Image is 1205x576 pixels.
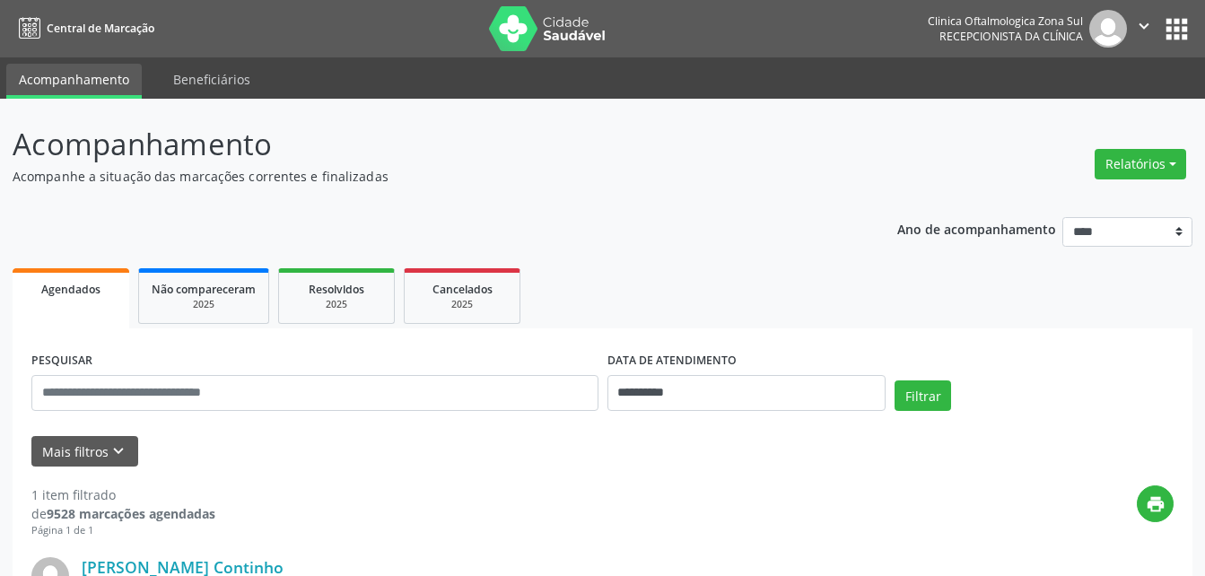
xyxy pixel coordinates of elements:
a: Acompanhamento [6,64,142,99]
button: apps [1161,13,1192,45]
button: print [1137,485,1174,522]
div: Clinica Oftalmologica Zona Sul [928,13,1083,29]
button:  [1127,10,1161,48]
button: Mais filtroskeyboard_arrow_down [31,436,138,467]
img: img [1089,10,1127,48]
span: Não compareceram [152,282,256,297]
p: Ano de acompanhamento [897,217,1056,240]
label: PESQUISAR [31,347,92,375]
span: Central de Marcação [47,21,154,36]
p: Acompanhamento [13,122,839,167]
a: Central de Marcação [13,13,154,43]
div: Página 1 de 1 [31,523,215,538]
span: Resolvidos [309,282,364,297]
span: Cancelados [432,282,493,297]
div: 2025 [292,298,381,311]
p: Acompanhe a situação das marcações correntes e finalizadas [13,167,839,186]
div: de [31,504,215,523]
label: DATA DE ATENDIMENTO [607,347,737,375]
div: 2025 [417,298,507,311]
button: Filtrar [895,380,951,411]
span: Recepcionista da clínica [939,29,1083,44]
i: keyboard_arrow_down [109,441,128,461]
span: Agendados [41,282,100,297]
a: Beneficiários [161,64,263,95]
div: 2025 [152,298,256,311]
i:  [1134,16,1154,36]
button: Relatórios [1095,149,1186,179]
i: print [1146,494,1166,514]
strong: 9528 marcações agendadas [47,505,215,522]
div: 1 item filtrado [31,485,215,504]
